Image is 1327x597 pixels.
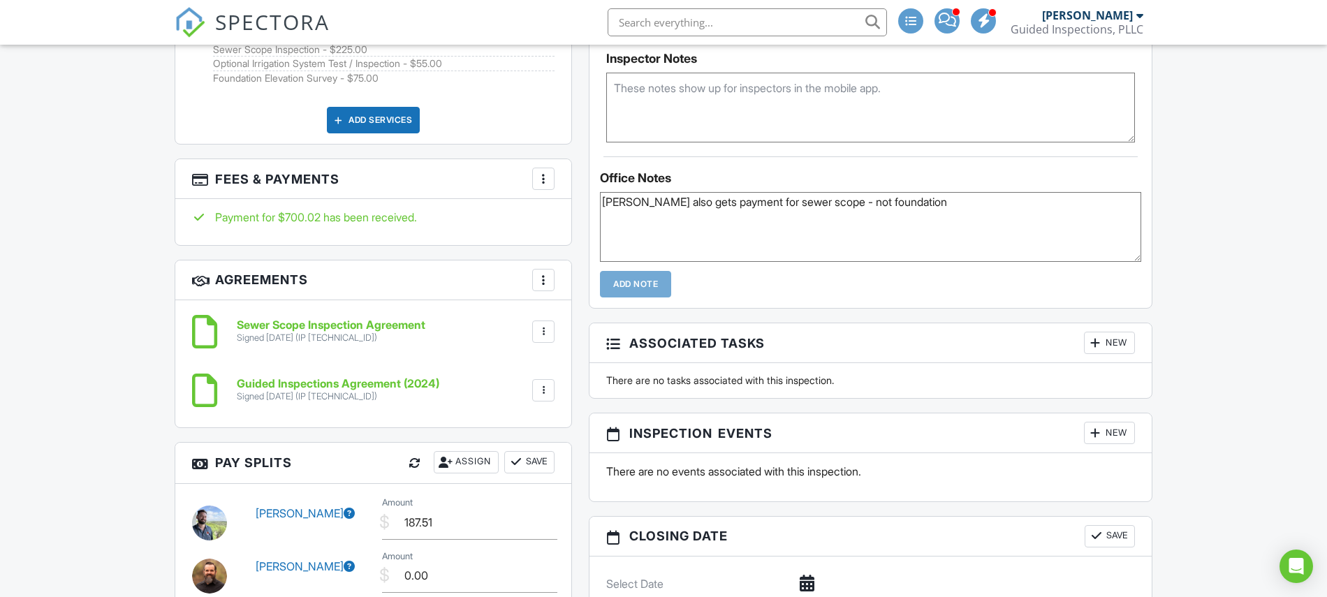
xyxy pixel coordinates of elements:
[1084,422,1135,444] div: New
[1042,8,1133,22] div: [PERSON_NAME]
[213,71,555,85] li: Add on: Foundation Elevation Survey
[256,506,355,520] a: [PERSON_NAME]
[1085,525,1135,547] button: Save
[629,424,712,443] span: Inspection
[600,271,671,297] input: Add Note
[598,374,1143,388] div: There are no tasks associated with this inspection.
[256,559,355,573] a: [PERSON_NAME]
[175,159,571,199] h3: Fees & Payments
[237,319,425,344] a: Sewer Scope Inspection Agreement Signed [DATE] (IP [TECHNICAL_ID])
[175,19,330,48] a: SPECTORA
[192,559,227,594] img: circlecropped_2.png
[237,378,439,390] h6: Guided Inspections Agreement (2024)
[327,107,420,133] div: Add Services
[215,7,330,36] span: SPECTORA
[382,496,413,509] label: Amount
[718,424,772,443] span: Events
[213,43,555,57] li: Add on: Sewer Scope Inspection
[1084,332,1135,354] div: New
[600,171,1141,185] div: Office Notes
[1280,550,1313,583] div: Open Intercom Messenger
[629,526,728,545] span: Closing date
[606,464,1135,479] p: There are no events associated with this inspection.
[237,332,425,344] div: Signed [DATE] (IP [TECHNICAL_ID])
[175,443,571,484] h3: Pay Splits
[237,378,439,402] a: Guided Inspections Agreement (2024) Signed [DATE] (IP [TECHNICAL_ID])
[175,260,571,300] h3: Agreements
[434,451,499,473] div: Assign
[175,7,205,38] img: The Best Home Inspection Software - Spectora
[192,506,227,540] img: img_5958_1746643498614.jpeg
[379,510,390,534] div: $
[504,451,555,473] button: Save
[237,319,425,332] h6: Sewer Scope Inspection Agreement
[237,391,439,402] div: Signed [DATE] (IP [TECHNICAL_ID])
[192,209,555,225] div: Payment for $700.02 has been received.
[608,8,887,36] input: Search everything...
[1011,22,1143,36] div: Guided Inspections, PLLC
[606,52,1135,66] h5: Inspector Notes
[382,550,413,563] label: Amount
[379,563,390,587] div: $
[629,334,765,353] span: Associated Tasks
[213,57,555,71] li: Add on: Optional Irrigation System Test / Inspection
